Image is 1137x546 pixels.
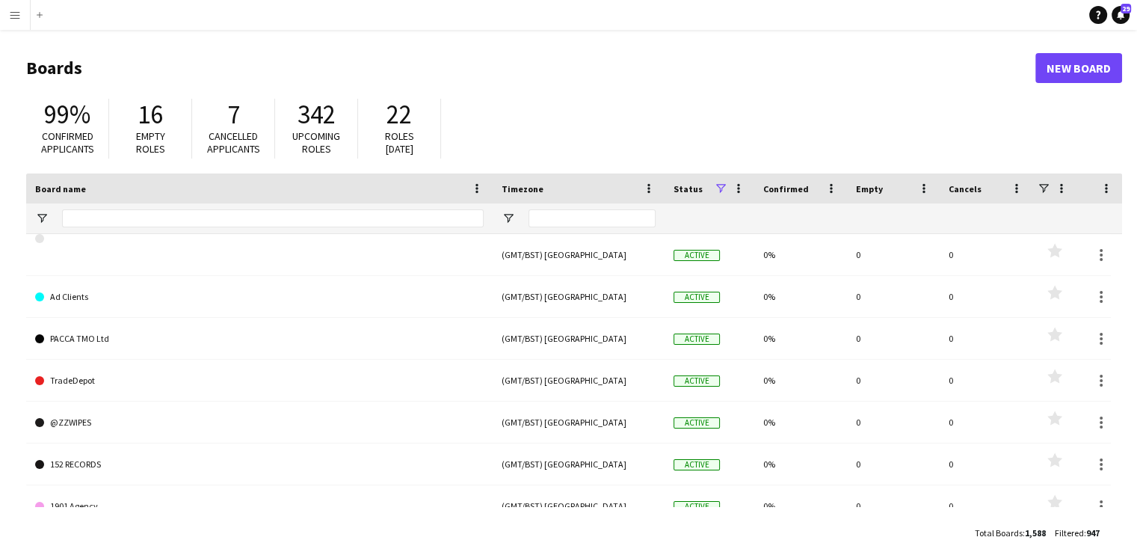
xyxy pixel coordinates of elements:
span: 29 [1121,4,1131,13]
div: (GMT/BST) [GEOGRAPHIC_DATA] [493,402,665,443]
div: 0 [847,402,940,443]
div: (GMT/BST) [GEOGRAPHIC_DATA] [493,485,665,527]
a: 1901 Agency [35,485,484,527]
div: 0 [940,318,1032,359]
div: 0% [754,485,847,527]
span: Cancels [949,183,982,194]
span: Active [674,292,720,303]
input: Board name Filter Input [62,209,484,227]
div: 0% [754,360,847,401]
div: 0 [940,234,1032,275]
span: Filtered [1055,527,1084,539]
div: 0 [847,485,940,527]
div: (GMT/BST) [GEOGRAPHIC_DATA] [493,360,665,401]
div: 0% [754,276,847,317]
span: 99% [44,98,90,131]
h1: Boards [26,57,1035,79]
div: 0 [940,402,1032,443]
div: (GMT/BST) [GEOGRAPHIC_DATA] [493,234,665,275]
div: 0% [754,402,847,443]
div: 0 [847,360,940,401]
span: 16 [138,98,163,131]
a: 152 RECORDS [35,444,484,485]
span: Active [674,250,720,261]
span: Timezone [502,183,543,194]
div: (GMT/BST) [GEOGRAPHIC_DATA] [493,318,665,359]
a: @ZZWIPES [35,402,484,444]
span: Active [674,417,720,429]
div: 0 [940,360,1032,401]
button: Open Filter Menu [502,212,515,225]
div: 0 [847,444,940,485]
div: 0 [940,485,1032,527]
button: Open Filter Menu [35,212,49,225]
span: Active [674,334,720,345]
div: 0 [940,276,1032,317]
span: 1,588 [1025,527,1046,539]
a: 29 [1112,6,1130,24]
div: 0 [940,444,1032,485]
span: Confirmed applicants [41,129,94,156]
a: Ad Clients [35,276,484,318]
div: 0 [847,234,940,275]
div: 0 [847,318,940,359]
span: 342 [298,98,336,131]
div: 0% [754,234,847,275]
a: New Board [1035,53,1122,83]
span: Empty roles [136,129,165,156]
span: Total Boards [975,527,1023,539]
span: Status [674,183,703,194]
div: 0% [754,318,847,359]
span: Active [674,375,720,387]
span: Confirmed [763,183,809,194]
span: Cancelled applicants [207,129,260,156]
span: Active [674,459,720,470]
a: PACCA TMO Ltd [35,318,484,360]
span: 22 [386,98,412,131]
span: Active [674,501,720,512]
div: 0 [847,276,940,317]
span: Upcoming roles [292,129,340,156]
div: (GMT/BST) [GEOGRAPHIC_DATA] [493,276,665,317]
div: 0% [754,444,847,485]
span: 7 [227,98,240,131]
span: 947 [1086,527,1100,539]
div: (GMT/BST) [GEOGRAPHIC_DATA] [493,444,665,485]
a: TradeDepot [35,360,484,402]
input: Timezone Filter Input [529,209,656,227]
span: Empty [856,183,883,194]
span: Board name [35,183,86,194]
span: Roles [DATE] [385,129,414,156]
